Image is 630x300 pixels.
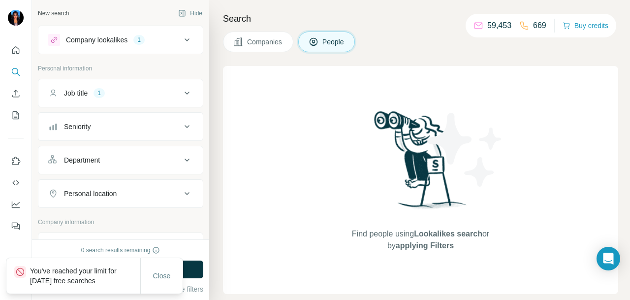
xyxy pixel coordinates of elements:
p: Company information [38,218,203,227]
div: New search [38,9,69,18]
button: Quick start [8,41,24,59]
p: 669 [533,20,546,32]
div: Personal location [64,189,117,199]
button: Job title1 [38,81,203,105]
p: You've reached your limit for [DATE] free searches [30,266,140,286]
img: Surfe Illustration - Stars [421,105,509,194]
button: Company [38,235,203,259]
div: 0 search results remaining [81,246,160,255]
button: Use Surfe API [8,174,24,192]
button: Hide [171,6,209,21]
button: Close [146,267,178,285]
button: Personal location [38,182,203,205]
div: Job title [64,88,88,98]
div: Open Intercom Messenger [597,247,620,270]
button: Company lookalikes1 [38,28,203,52]
p: Personal information [38,64,203,73]
button: Seniority [38,115,203,138]
span: applying Filters [396,241,454,250]
span: Companies [247,37,283,47]
button: My lists [8,106,24,124]
p: 59,453 [487,20,511,32]
button: Feedback [8,217,24,235]
span: Lookalikes search [414,230,482,238]
div: Seniority [64,122,91,132]
span: People [322,37,345,47]
div: Company lookalikes [66,35,127,45]
button: Search [8,63,24,81]
img: Avatar [8,10,24,26]
span: Find people using or by [342,228,499,252]
img: Surfe Illustration - Woman searching with binoculars [370,108,472,218]
div: Department [64,155,100,165]
button: Department [38,148,203,172]
div: 1 [94,89,105,98]
button: Enrich CSV [8,85,24,102]
h4: Search [223,12,618,26]
button: Use Surfe on LinkedIn [8,152,24,170]
button: Buy credits [563,19,608,33]
button: Dashboard [8,196,24,213]
span: Close [153,271,171,281]
div: 1 [133,35,145,44]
